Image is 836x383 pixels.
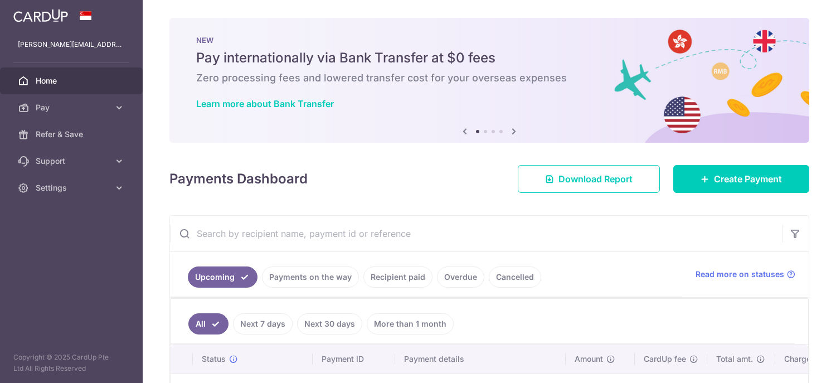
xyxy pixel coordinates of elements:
[196,36,782,45] p: NEW
[36,102,109,113] span: Pay
[313,345,395,374] th: Payment ID
[696,269,784,280] span: Read more on statuses
[36,156,109,167] span: Support
[13,9,68,22] img: CardUp
[18,39,125,50] p: [PERSON_NAME][EMAIL_ADDRESS][DOMAIN_NAME]
[196,71,782,85] h6: Zero processing fees and lowered transfer cost for your overseas expenses
[36,75,109,86] span: Home
[716,353,753,365] span: Total amt.
[673,165,809,193] a: Create Payment
[36,182,109,193] span: Settings
[196,49,782,67] h5: Pay internationally via Bank Transfer at $0 fees
[188,266,257,288] a: Upcoming
[367,313,454,334] a: More than 1 month
[644,353,686,365] span: CardUp fee
[233,313,293,334] a: Next 7 days
[765,350,825,377] iframe: Opens a widget where you can find more information
[36,129,109,140] span: Refer & Save
[395,345,566,374] th: Payment details
[297,313,362,334] a: Next 30 days
[170,216,782,251] input: Search by recipient name, payment id or reference
[188,313,229,334] a: All
[714,172,782,186] span: Create Payment
[363,266,432,288] a: Recipient paid
[169,18,809,143] img: Bank transfer banner
[202,353,226,365] span: Status
[696,269,795,280] a: Read more on statuses
[575,353,603,365] span: Amount
[518,165,660,193] a: Download Report
[262,266,359,288] a: Payments on the way
[437,266,484,288] a: Overdue
[169,169,308,189] h4: Payments Dashboard
[489,266,541,288] a: Cancelled
[558,172,633,186] span: Download Report
[196,98,334,109] a: Learn more about Bank Transfer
